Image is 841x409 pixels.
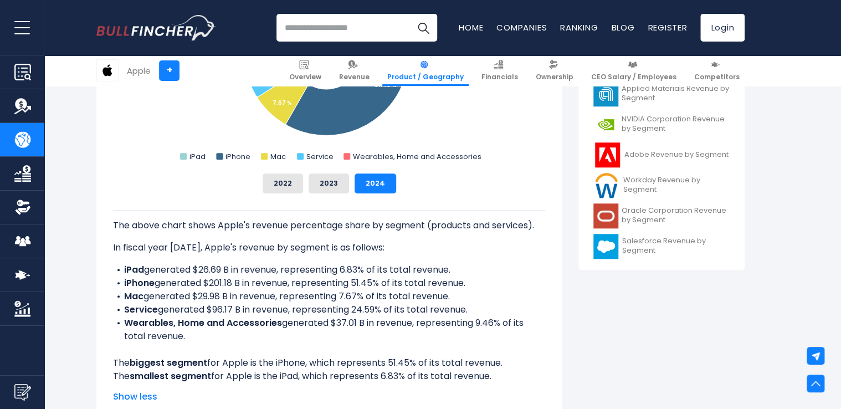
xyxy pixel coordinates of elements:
[624,150,729,160] span: Adobe Revenue by Segment
[353,151,481,162] text: Wearables, Home and Accessories
[587,170,736,201] a: Workday Revenue by Segment
[622,115,730,134] span: NVIDIA Corporation Revenue by Segment
[476,55,523,86] a: Financials
[355,173,396,193] button: 2024
[97,60,118,81] img: AAPL logo
[270,151,286,162] text: Mac
[225,151,250,162] text: iPhone
[481,73,518,81] span: Financials
[113,219,545,232] p: The above chart shows Apple's revenue percentage share by segment (products and services).
[113,303,545,316] li: generated $96.17 B in revenue, representing 24.59% of its total revenue.
[496,22,547,33] a: Companies
[587,79,736,109] a: Applied Materials Revenue by Segment
[263,173,303,193] button: 2022
[611,22,634,33] a: Blog
[306,151,334,162] text: Service
[560,22,598,33] a: Ranking
[189,151,206,162] text: iPad
[694,73,740,81] span: Competitors
[334,55,375,86] a: Revenue
[593,173,620,198] img: WDAY logo
[689,55,745,86] a: Competitors
[113,290,545,303] li: generated $29.98 B in revenue, representing 7.67% of its total revenue.
[623,176,730,195] span: Workday Revenue by Segment
[124,316,282,329] b: Wearables, Home and Accessories
[309,173,349,193] button: 2023
[113,390,545,403] span: Show less
[587,109,736,140] a: NVIDIA Corporation Revenue by Segment
[127,64,151,77] div: Apple
[622,84,730,103] span: Applied Materials Revenue by Segment
[593,112,618,137] img: NVDA logo
[113,210,545,383] div: The for Apple is the iPhone, which represents 51.45% of its total revenue. The for Apple is the i...
[593,142,621,167] img: ADBE logo
[382,55,469,86] a: Product / Geography
[124,303,158,316] b: Service
[587,201,736,231] a: Oracle Corporation Revenue by Segment
[531,55,578,86] a: Ownership
[593,234,618,259] img: CRM logo
[536,73,573,81] span: Ownership
[648,22,687,33] a: Register
[159,60,180,81] a: +
[593,203,618,228] img: ORCL logo
[622,206,730,225] span: Oracle Corporation Revenue by Segment
[586,55,681,86] a: CEO Salary / Employees
[339,73,370,81] span: Revenue
[124,277,155,289] b: iPhone
[113,316,545,343] li: generated $37.01 B in revenue, representing 9.46% of its total revenue.
[113,241,545,254] p: In fiscal year [DATE], Apple's revenue by segment is as follows:
[130,356,207,369] b: biggest segment
[96,15,216,40] img: Bullfincher logo
[387,73,464,81] span: Product / Geography
[409,14,437,42] button: Search
[130,370,211,382] b: smallest segment
[587,231,736,262] a: Salesforce Revenue by Segment
[113,277,545,290] li: generated $201.18 B in revenue, representing 51.45% of its total revenue.
[113,263,545,277] li: generated $26.69 B in revenue, representing 6.83% of its total revenue.
[700,14,745,42] a: Login
[593,81,618,106] img: AMAT logo
[124,290,143,303] b: Mac
[273,99,292,107] tspan: 7.67 %
[587,140,736,170] a: Adobe Revenue by Segment
[289,73,321,81] span: Overview
[622,237,730,255] span: Salesforce Revenue by Segment
[459,22,483,33] a: Home
[96,15,216,40] a: Go to homepage
[284,55,326,86] a: Overview
[124,263,144,276] b: iPad
[591,73,676,81] span: CEO Salary / Employees
[14,199,31,216] img: Ownership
